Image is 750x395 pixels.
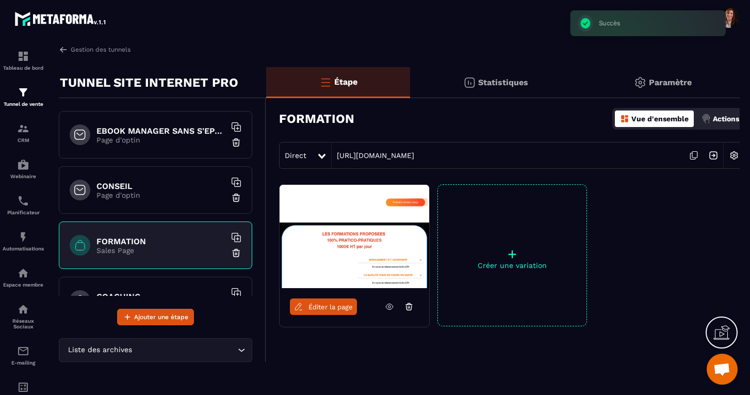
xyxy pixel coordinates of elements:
a: formationformationCRM [3,115,44,151]
a: automationsautomationsAutomatisations [3,223,44,259]
img: automations [17,231,29,243]
a: Gestion des tunnels [59,45,131,54]
p: Vue d'ensemble [631,115,689,123]
p: Réseaux Sociaux [3,318,44,329]
img: dashboard-orange.40269519.svg [620,114,629,123]
p: Tunnel de vente [3,101,44,107]
p: CRM [3,137,44,143]
a: [URL][DOMAIN_NAME] [332,151,414,160]
img: setting-gr.5f69749f.svg [634,76,646,89]
a: social-networksocial-networkRéseaux Sociaux [3,295,44,337]
a: emailemailE-mailing [3,337,44,373]
img: trash [231,248,241,258]
a: Ouvrir le chat [707,354,738,385]
img: bars-o.4a397970.svg [319,76,332,88]
p: Page d'optin [96,136,225,144]
p: + [438,247,586,261]
a: schedulerschedulerPlanificateur [3,187,44,223]
span: Éditer la page [308,303,353,311]
a: Éditer la page [290,298,357,315]
input: Search for option [134,344,235,356]
img: automations [17,159,29,171]
span: Ajouter une étape [134,312,188,322]
img: formation [17,122,29,135]
p: Webinaire [3,173,44,179]
span: Direct [285,151,306,160]
h6: CONSEIL [96,181,225,191]
h6: EBOOK MANAGER SANS S'EPUISER OFFERT [96,126,225,136]
button: Ajouter une étape [117,309,194,325]
p: Étape [334,77,357,87]
p: Sales Page [96,246,225,255]
span: Liste des archives [66,344,134,356]
img: scheduler [17,195,29,207]
h6: COACHING [96,292,225,302]
img: trash [231,193,241,203]
img: image [280,185,429,288]
img: arrow-next.bcc2205e.svg [704,146,723,165]
p: Paramètre [649,77,692,87]
h3: FORMATION [279,112,354,126]
img: accountant [17,381,29,393]
p: Statistiques [478,77,528,87]
p: Espace membre [3,282,44,288]
p: TUNNEL SITE INTERNET PRO [60,72,238,93]
img: trash [231,137,241,148]
a: automationsautomationsEspace membre [3,259,44,295]
a: formationformationTunnel de vente [3,78,44,115]
p: E-mailing [3,360,44,366]
img: arrow [59,45,68,54]
img: setting-w.858f3a88.svg [724,146,744,165]
a: automationsautomationsWebinaire [3,151,44,187]
img: formation [17,50,29,62]
p: Tableau de bord [3,65,44,71]
div: Search for option [59,338,252,362]
img: automations [17,267,29,279]
img: social-network [17,303,29,315]
p: Créer une variation [438,261,586,270]
a: formationformationTableau de bord [3,42,44,78]
p: Page d'optin [96,191,225,199]
img: stats.20deebd0.svg [463,76,476,89]
p: Planificateur [3,210,44,215]
img: actions.d6e523a2.png [702,114,711,123]
img: logo [14,9,107,28]
img: email [17,345,29,357]
h6: FORMATION [96,236,225,246]
p: Actions [713,115,739,123]
img: formation [17,86,29,99]
p: Automatisations [3,246,44,251]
